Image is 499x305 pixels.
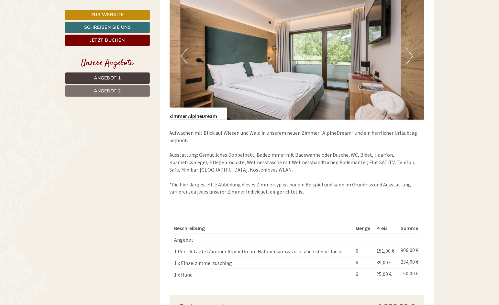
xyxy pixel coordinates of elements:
[65,35,150,46] a: Jetzt buchen
[155,31,245,36] small: 22:52
[353,268,374,280] td: 6
[65,57,150,69] div: Unsere Angebote
[377,247,394,254] span: 151,00 €
[353,245,374,257] td: 6
[174,257,353,268] td: 1 x Einzelzimmerzuschlag
[353,223,374,233] th: Menge
[398,268,419,280] td: 150,00 €
[398,223,419,233] th: Summe
[406,48,413,64] button: Next
[181,48,188,64] button: Previous
[377,271,392,277] span: 25,00 €
[65,10,150,20] a: Zur Website
[377,259,392,266] span: 39,00 €
[216,170,255,182] button: Senden
[94,88,121,94] span: Angebot 2
[174,268,353,280] td: 1 x Hund
[353,257,374,268] td: 6
[155,19,245,24] div: Sie
[152,17,250,37] div: Guten Tag, wie können wir Ihnen helfen?
[398,257,419,268] td: 234,00 €
[174,234,353,245] td: Angebot
[398,245,419,257] td: 906,00 €
[108,5,147,16] div: Donnerstag
[170,129,425,196] p: Aufwachen mit Blick auf Wiesen und Wald in unserem neuen Zimmer "AlpineDream“ und ein herrlicher ...
[374,223,398,233] th: Preis
[170,107,227,120] div: Zimmer AlpineDream
[174,245,353,257] td: 1 Pers. 6 Tag(e) Zimmer AlpineDream Halbpension & zusätzlich kleine Jause
[94,75,121,81] span: Angebot 1
[174,223,353,233] th: Beschreibung
[65,22,150,33] a: Schreiben Sie uns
